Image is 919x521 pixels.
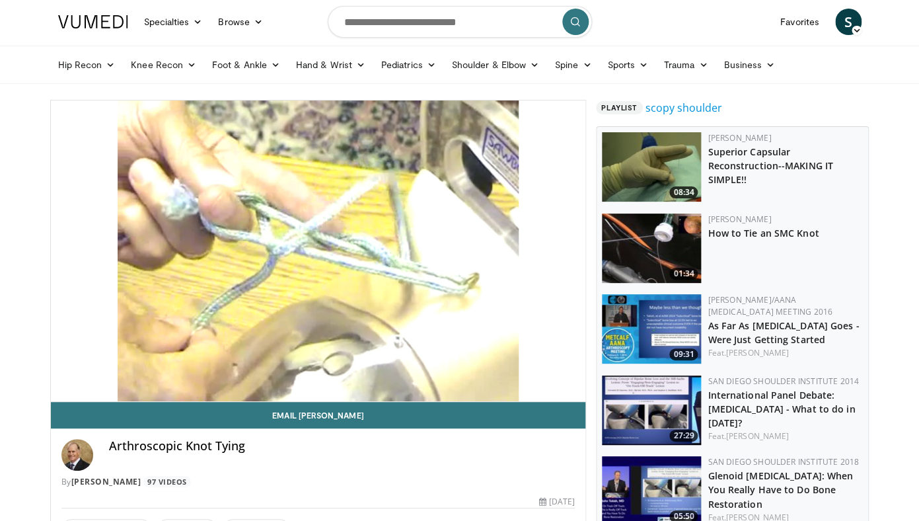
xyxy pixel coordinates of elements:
a: Specialties [136,9,211,35]
a: How to Tie an SMC Knot [708,227,819,239]
a: [PERSON_NAME] [726,347,789,358]
a: 01:34 [602,214,701,283]
a: [PERSON_NAME] [708,214,771,225]
h4: Arthroscopic Knot Tying [109,439,575,454]
a: Hip Recon [50,52,124,78]
img: da4abfb5-fca0-4b81-a4f8-5673f9046f39.150x105_q85_crop-smart_upscale.jpg [602,214,701,283]
a: San Diego Shoulder Institute 2018 [708,456,859,467]
div: Feat. [708,347,863,359]
span: 27:29 [669,430,698,442]
a: 08:34 [602,132,701,202]
a: scopy shoulder [645,100,722,116]
img: Avatar [61,439,93,471]
img: 75b8f971-e86e-4977-8425-f95911291d47.150x105_q85_crop-smart_upscale.jpg [602,132,701,202]
a: Business [716,52,783,78]
input: Search topics, interventions [328,6,592,38]
a: Foot & Ankle [204,52,288,78]
a: Superior Capsular Reconstruction--MAKING IT SIMPLE!! [708,145,833,186]
a: Glenoid [MEDICAL_DATA]: When You Really Have to Do Bone Restoration [708,469,853,510]
a: Favorites [772,9,827,35]
a: Hand & Wrist [288,52,373,78]
a: International Panel Debate: [MEDICAL_DATA] - What to do in [DATE]? [708,389,855,429]
img: 0372a200-04de-4fd5-9753-a037c2b1d723.150x105_q85_crop-smart_upscale.jpg [602,294,701,364]
img: VuMedi Logo [58,15,128,28]
div: [DATE] [539,496,575,508]
a: Spine [547,52,599,78]
span: Playlist [596,101,642,114]
a: Sports [599,52,656,78]
a: San Diego Shoulder Institute 2014 [708,376,859,387]
a: Pediatrics [373,52,444,78]
div: By [61,476,575,488]
a: 27:29 [602,376,701,445]
div: Feat. [708,430,863,442]
a: [PERSON_NAME] [71,476,141,487]
a: [PERSON_NAME]/AANA [MEDICAL_DATA] Meeting 2016 [708,294,832,317]
span: 08:34 [669,186,698,198]
a: Email [PERSON_NAME] [51,402,586,428]
a: 97 Videos [143,476,192,487]
a: Trauma [656,52,716,78]
a: Knee Recon [123,52,204,78]
video-js: Video Player [51,100,586,402]
a: S [835,9,862,35]
span: 09:31 [669,348,698,360]
span: 01:34 [669,268,698,280]
img: srr7SXGbH5cbemun4xMDoxOjA4MTsiGN.150x105_q85_crop-smart_upscale.jpg [602,376,701,445]
a: 09:31 [602,294,701,364]
a: [PERSON_NAME] [726,430,789,442]
a: [PERSON_NAME] [708,132,771,143]
a: Browse [210,9,271,35]
a: As Far As [MEDICAL_DATA] Goes - Were Just Getting Started [708,319,859,346]
a: Shoulder & Elbow [444,52,547,78]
